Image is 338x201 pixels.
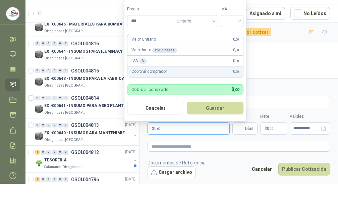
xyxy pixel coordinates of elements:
p: Documentos de Referencia [148,159,206,166]
img: Company Logo [35,50,43,58]
p: [DATE] [125,122,136,128]
div: 0 [63,123,68,128]
a: 1 0 0 0 0 0 GSOL004817[DATE] Company LogoEX -000645 - MATERIALES PARA BOMBAS STANDBY PLANTAOleagi... [35,12,138,34]
label: Precio [127,6,173,12]
img: Company Logo [35,105,43,113]
span: ,00 [235,48,239,52]
img: Company Logo [35,159,43,167]
p: [DATE] [125,149,136,155]
span: 0 [233,36,239,43]
p: $ 0,00 [260,122,287,135]
div: 0 [58,150,63,155]
span: 0 [231,87,239,92]
p: Valor bruto [131,47,177,53]
button: Publicar Cotización [278,163,330,175]
p: GSOL004814 [71,96,99,100]
div: 0 [46,123,51,128]
div: 1 [35,150,40,155]
span: ,00 [269,127,273,131]
span: 0 [233,47,239,53]
p: Oleaginosas [GEOGRAPHIC_DATA][PERSON_NAME] [44,56,87,61]
p: EX -000645 - MATERIALES PARA BOMBAS STANDBY PLANTA [44,21,128,28]
p: EX -000641 - INSUMO PARA ASEO PLANTA EXTRACTORA [44,103,128,109]
div: 0 [52,150,57,155]
button: Cargar archivo [148,166,196,179]
div: 0 [41,68,46,73]
label: Flete [260,113,287,120]
span: $ [265,127,267,131]
p: $0,00 [148,122,230,135]
a: 1 0 0 0 0 0 GSOL004812[DATE] Company LogoTESORERIASalamanca Oleaginosas SAS [35,148,138,170]
button: Cancelar [248,163,276,175]
div: 0 [52,123,57,128]
p: Valor Unitario [131,36,156,43]
div: 0 [46,177,51,182]
div: 0 [58,123,63,128]
img: Company Logo [6,7,19,20]
p: GSOL004815 [71,68,99,73]
p: GSOL004816 [71,41,99,46]
p: GSOL004796 [71,177,99,182]
div: 0 [63,177,68,182]
a: 0 0 0 0 0 0 GSOL004813[DATE] Company LogoEX -000640 - INSUMOS ARA MANTENIMIENTO MECANICOOleaginos... [35,121,138,143]
span: 0 [233,68,239,75]
p: Cobro al comprador [131,68,167,75]
button: Asignado a mi [236,7,285,20]
div: 0 [52,96,57,100]
label: IVA [221,6,243,12]
label: Validez [290,113,330,120]
div: 0 [35,96,40,100]
p: Salamanca Oleaginosas SAS [44,164,87,170]
p: TESORERIA [44,157,67,163]
p: [DATE] [125,176,136,183]
div: 0 [35,41,40,46]
p: EX -000644 - INSUMOS PARA ILUMINACIONN ZONA DE CLA [44,48,128,55]
span: 0 [267,127,273,131]
span: ,00 [235,70,239,73]
span: Días [245,123,253,134]
div: 0 [63,150,68,155]
button: Cancelar [127,102,184,114]
div: 0 [58,96,63,100]
p: Cobro al comprador [131,87,170,92]
p: Condición de pago [217,77,335,82]
div: 0 [41,177,46,182]
p: EX -000640 - INSUMOS ARA MANTENIMIENTO MECANICO [44,130,128,136]
a: 0 0 0 0 0 0 GSOL004816[DATE] Company LogoEX -000644 - INSUMOS PARA ILUMINACIONN ZONA DE CLAOleagi... [35,40,138,61]
p: GSOL004812 [71,150,99,155]
span: ,00 [234,88,239,92]
div: 0 [58,177,63,182]
span: Unitario [177,16,214,26]
img: Company Logo [35,23,43,31]
div: 0 [46,150,51,155]
div: 0 [63,68,68,73]
div: 0 [58,68,63,73]
div: 0 [46,96,51,100]
div: 2 [35,177,40,182]
span: ,00 [235,38,239,41]
div: 0 [41,150,46,155]
img: Company Logo [35,78,43,86]
div: % [139,58,147,64]
div: 0 [41,96,46,100]
span: 0 [154,127,161,131]
div: 0 [52,68,57,73]
div: 0 [46,41,51,46]
div: 0 [41,41,46,46]
div: 0 [35,68,40,73]
span: ,00 [235,59,239,63]
span: ,00 [157,127,161,131]
a: 0 0 0 0 0 0 GSOL004815[DATE] Company LogoEX -000643 - INSUMOS PARA LA FABRICACION DE PLATAFOleagi... [35,67,138,88]
a: 2 0 0 0 0 0 GSOL004796[DATE] [35,175,138,197]
p: Oleaginosas [GEOGRAPHIC_DATA][PERSON_NAME] [44,137,87,143]
span: 0 [233,58,239,64]
p: IVA [131,58,147,64]
div: 0 [63,96,68,100]
div: Por cotizar [240,28,271,36]
p: Oleaginosas [GEOGRAPHIC_DATA][PERSON_NAME] [44,110,87,115]
div: 0 [35,123,40,128]
a: 0 0 0 0 0 0 GSOL004814[DATE] Company LogoEX -000641 - INSUMO PARA ASEO PLANTA EXTRACTORAOleaginos... [35,94,138,115]
p: EX -000643 - INSUMOS PARA LA FABRICACION DE PLATAF [44,76,128,82]
div: 0 [58,41,63,46]
div: 0 [46,68,51,73]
